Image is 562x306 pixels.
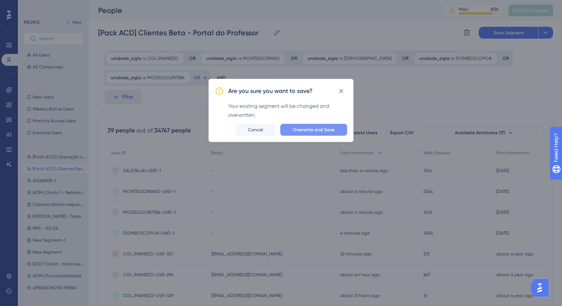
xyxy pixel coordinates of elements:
[17,2,46,11] span: Need Help?
[248,127,263,133] span: Cancel
[293,127,335,133] span: Overwrite and Save
[228,87,313,96] h2: Are you sure you want to save?
[228,102,347,119] div: Your existing segment will be changed and overwritten.
[531,277,553,299] iframe: UserGuiding AI Assistant Launcher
